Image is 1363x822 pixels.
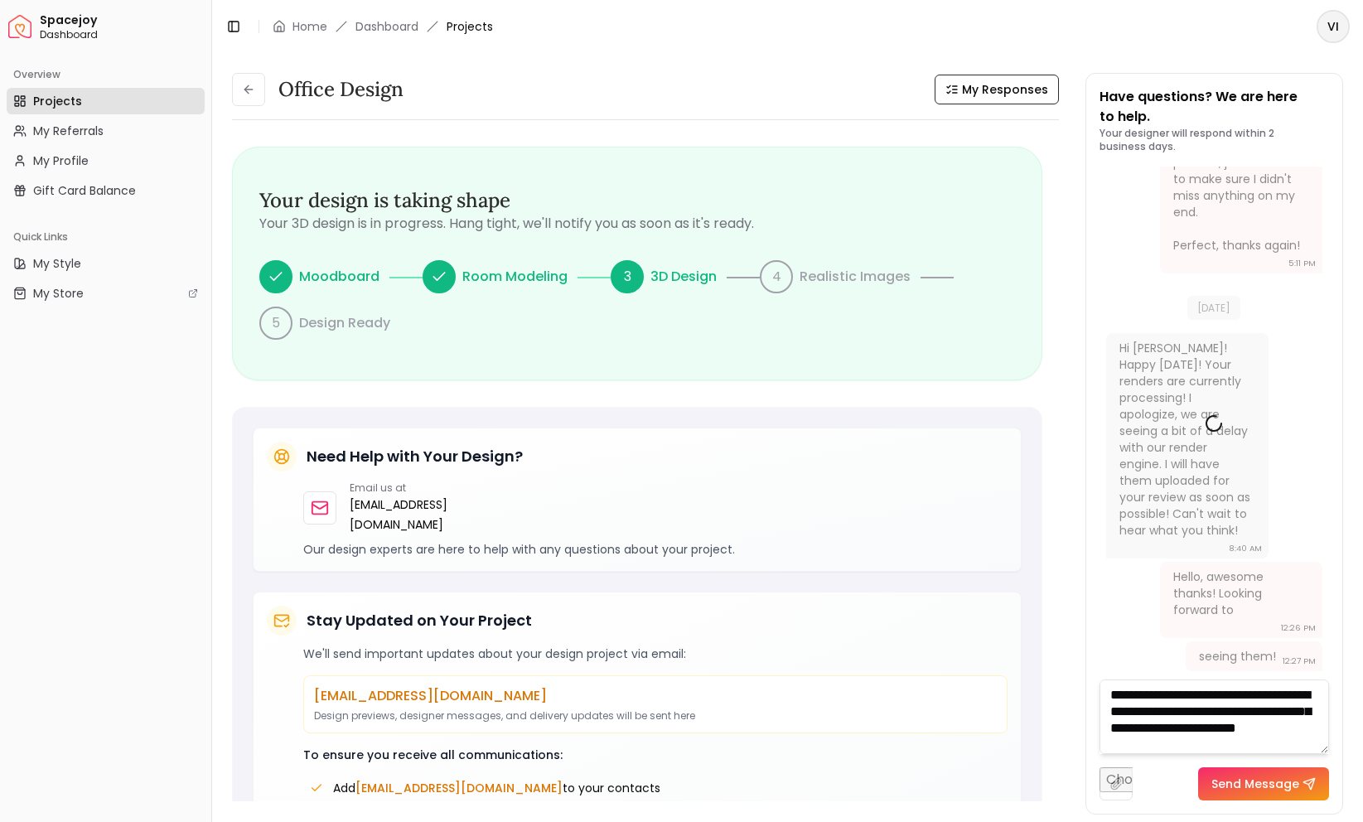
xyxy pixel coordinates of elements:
p: Have questions? We are here to help. [1100,87,1329,127]
span: [DATE] [1187,296,1240,320]
p: Our design experts are here to help with any questions about your project. [303,541,1008,558]
h3: Your design is taking shape [259,187,1015,214]
a: Dashboard [355,18,418,35]
div: 5 [259,307,292,340]
h5: Stay Updated on Your Project [307,609,532,632]
div: Hello, awesome thanks! Looking forward to [1173,568,1306,618]
div: 3 [611,260,644,293]
a: My Style [7,250,205,277]
nav: breadcrumb [273,18,493,35]
div: 12:26 PM [1281,620,1316,636]
span: Spacejoy [40,13,205,28]
span: My Responses [962,81,1048,98]
p: Realistic Images [800,267,911,287]
span: [EMAIL_ADDRESS][DOMAIN_NAME] [355,780,563,796]
span: My Store [33,285,84,302]
a: My Profile [7,147,205,174]
p: Your 3D design is in progress. Hang tight, we'll notify you as soon as it's ready. [259,214,1015,234]
div: seeing them! [1199,648,1276,665]
img: Spacejoy Logo [8,15,31,38]
h5: Need Help with Your Design? [307,445,523,468]
p: Email us at [350,481,459,495]
div: Quick Links [7,224,205,250]
p: Design previews, designer messages, and delivery updates will be sent here [314,709,997,723]
button: Send Message [1198,767,1329,800]
span: My Profile [33,152,89,169]
span: Dashboard [40,28,205,41]
a: My Store [7,280,205,307]
span: Gift Card Balance [33,182,136,199]
div: Hi [PERSON_NAME]! Happy [DATE]! Your renders are currently processing! I apologize, we are seeing... [1119,340,1252,539]
button: My Responses [935,75,1059,104]
p: Your designer will respond within 2 business days. [1100,127,1329,153]
div: Overview [7,61,205,88]
p: To ensure you receive all communications: [303,747,1008,763]
span: My Style [33,255,81,272]
a: Home [292,18,327,35]
a: Gift Card Balance [7,177,205,204]
div: 5:11 PM [1288,255,1316,272]
span: Projects [447,18,493,35]
a: [EMAIL_ADDRESS][DOMAIN_NAME] [350,495,459,534]
a: My Referrals [7,118,205,144]
div: Ah awesome, this makes sense! And yep apologies, definitely not trying to rush the process, just ... [1173,88,1306,254]
p: We'll send important updates about your design project via email: [303,646,1008,662]
p: Room Modeling [462,267,568,287]
div: 8:40 AM [1229,540,1262,557]
h3: Office design [278,76,404,103]
p: Design Ready [299,313,390,333]
span: Projects [33,93,82,109]
span: Add to your contacts [333,780,660,796]
button: VI [1317,10,1350,43]
div: 12:27 PM [1283,653,1316,670]
a: Spacejoy [8,15,31,38]
p: Moodboard [299,267,379,287]
span: VI [1318,12,1348,41]
span: My Referrals [33,123,104,139]
div: 4 [760,260,793,293]
p: [EMAIL_ADDRESS][DOMAIN_NAME] [314,686,997,706]
a: Projects [7,88,205,114]
p: 3D Design [650,267,717,287]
